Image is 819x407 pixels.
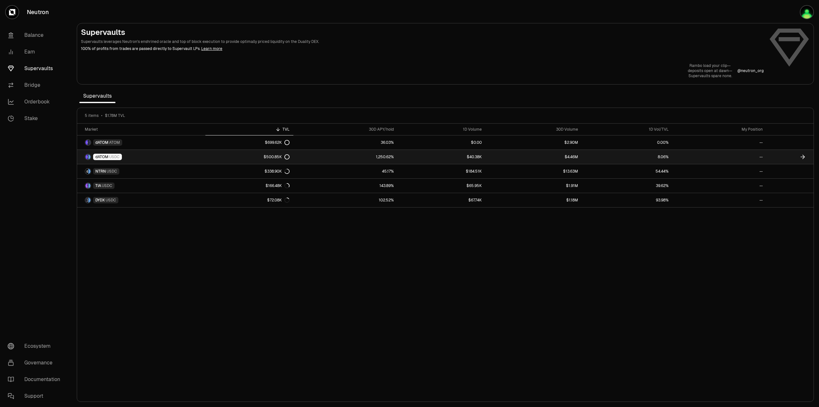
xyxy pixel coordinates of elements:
img: DYDX Logo [85,198,88,203]
p: Supervaults leverages Neutron's enshrined oracle and top of block execution to provide optimally ... [81,39,764,45]
a: $13.63M [486,164,582,178]
div: Market [85,127,202,132]
a: 36.03% [293,135,397,150]
a: $500.85K [205,150,293,164]
span: dATOM [95,154,108,159]
a: dATOM LogoUSDC LogodATOMUSDC [77,150,205,164]
a: Earn [3,44,69,60]
div: $500.85K [264,154,290,159]
span: dATOM [95,140,108,145]
img: USDC Logo [88,169,91,174]
a: 143.89% [293,179,397,193]
div: $72.08K [267,198,290,203]
span: USDC [107,169,117,174]
a: $2.90M [486,135,582,150]
p: deposits open at dawn— [688,68,732,73]
a: Bridge [3,77,69,94]
a: $699.62K [205,135,293,150]
a: $67.74K [398,193,486,207]
img: dATOM Logo [85,140,88,145]
p: Rambo load your clip— [688,63,732,68]
img: TIA Logo [85,183,88,188]
img: USDC Logo [88,183,91,188]
a: $0.00 [398,135,486,150]
div: My Position [676,127,763,132]
a: Stake [3,110,69,127]
div: 30D APY/hold [297,127,394,132]
a: $72.08K [205,193,293,207]
img: ATOM Logo [88,140,91,145]
a: $166.48K [205,179,293,193]
span: USDC [102,183,112,188]
img: NTRN Logo [85,169,88,174]
a: 39.62% [582,179,672,193]
span: $1.78M TVL [105,113,125,118]
a: Supervaults [3,60,69,77]
div: 1D Vol/TVL [586,127,669,132]
a: Ecosystem [3,338,69,354]
a: Orderbook [3,94,69,110]
span: ATOM [109,140,120,145]
h2: Supervaults [81,27,764,37]
a: $1.18M [486,193,582,207]
a: -- [672,150,767,164]
span: USDC [106,198,116,203]
div: $699.62K [265,140,290,145]
a: -- [672,193,767,207]
a: 45.17% [293,164,397,178]
a: $65.95K [398,179,486,193]
img: dATOM Logo [85,154,88,159]
a: -- [672,164,767,178]
p: Supervaults spare none. [688,73,732,78]
a: Balance [3,27,69,44]
img: ndlss [800,6,813,19]
a: 1,250.62% [293,150,397,164]
a: dATOM LogoATOM LogodATOMATOM [77,135,205,150]
a: Documentation [3,371,69,388]
a: @neutron_org [737,68,764,73]
a: Support [3,388,69,404]
a: TIA LogoUSDC LogoTIAUSDC [77,179,205,193]
p: @ neutron_org [737,68,764,73]
a: DYDX LogoUSDC LogoDYDXUSDC [77,193,205,207]
span: DYDX [95,198,105,203]
a: $40.38K [398,150,486,164]
a: $184.51K [398,164,486,178]
a: Governance [3,354,69,371]
a: -- [672,179,767,193]
span: 5 items [85,113,99,118]
span: USDC [109,154,120,159]
a: 8.06% [582,150,672,164]
span: TIA [95,183,101,188]
div: TVL [209,127,290,132]
a: NTRN LogoUSDC LogoNTRNUSDC [77,164,205,178]
a: $338.90K [205,164,293,178]
a: -- [672,135,767,150]
img: USDC Logo [88,154,91,159]
div: $166.48K [266,183,290,188]
a: 54.44% [582,164,672,178]
div: 30D Volume [489,127,578,132]
img: USDC Logo [88,198,91,203]
span: NTRN [95,169,106,174]
a: $4.46M [486,150,582,164]
a: Rambo load your clip—deposits open at dawn—Supervaults spare none. [688,63,732,78]
span: Supervaults [79,90,115,102]
a: $1.91M [486,179,582,193]
p: 100% of profits from trades are passed directly to Supervault LPs. [81,46,764,52]
div: 1D Volume [402,127,482,132]
a: Learn more [201,46,222,51]
div: $338.90K [265,169,290,174]
a: 102.52% [293,193,397,207]
a: 93.98% [582,193,672,207]
a: 0.00% [582,135,672,150]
